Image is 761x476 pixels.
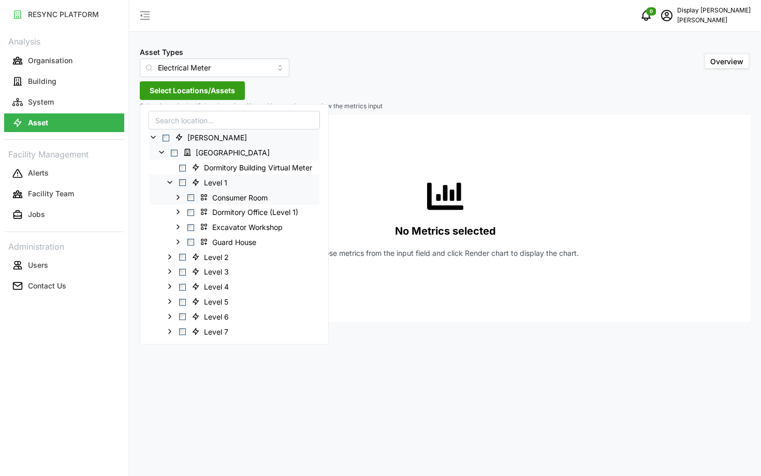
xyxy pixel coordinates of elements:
span: Level 5 [187,295,236,308]
p: No Metrics selected [395,223,496,240]
span: Guard House [212,237,256,248]
button: schedule [656,5,677,26]
button: Users [4,256,124,275]
span: Dormitory Building Virtual Meter [187,161,319,174]
button: Building [4,72,124,91]
p: Alerts [28,168,49,178]
button: Organisation [4,51,124,70]
span: Select Level 5 [179,298,186,305]
button: System [4,93,124,111]
button: RESYNC PLATFORM [4,5,124,24]
p: Users [28,260,48,270]
p: System [28,97,54,107]
span: Level 6 [187,310,236,323]
button: Select Locations/Assets [140,81,245,100]
p: RESYNC PLATFORM [28,9,99,20]
span: Select Locations/Assets [150,82,235,99]
span: Consumer Room [212,192,268,203]
span: Level 1 [204,178,227,188]
span: Overview [710,57,743,66]
a: Organisation [4,50,124,71]
label: Asset Types [140,47,183,58]
span: Select Guard House [187,239,194,246]
span: Level 7 [204,326,228,337]
span: Level 4 [204,282,229,292]
span: Level 2 [204,252,229,262]
a: RESYNC PLATFORM [4,4,124,25]
p: Building [28,76,56,86]
p: Facility Management [4,146,124,161]
span: Select Dormitory Building Virtual Meter [179,164,186,171]
span: Level 4 [187,280,236,293]
button: Facility Team [4,185,124,204]
span: Level 3 [204,267,229,277]
span: Select Level 3 [179,269,186,276]
a: System [4,92,124,112]
button: Contact Us [4,277,124,295]
span: Excavator Workshop [212,222,283,233]
span: Select Chuan Lim [163,135,169,141]
span: Excavator Workshop [196,221,290,233]
p: Administration [4,238,124,253]
p: Jobs [28,209,45,220]
button: Jobs [4,206,124,224]
span: 0 [650,8,653,15]
p: Asset [28,118,48,128]
span: Select Level 6 [179,313,186,320]
span: Chuan Lim [171,131,254,143]
a: Building [4,71,124,92]
span: [GEOGRAPHIC_DATA] [196,148,270,158]
p: Organisation [28,55,72,66]
button: notifications [636,5,656,26]
span: Level 5 [204,297,228,307]
a: Asset [4,112,124,133]
span: Select Level 1 [179,179,186,186]
p: [PERSON_NAME] [677,16,751,25]
p: Select items in the 'Select Locations/Assets' button above to view the metrics input [140,102,751,111]
button: Asset [4,113,124,132]
input: Search location... [149,111,320,129]
span: Level 3 [187,265,236,278]
div: Select Locations/Assets [140,104,329,344]
span: Select Level 2 [179,254,186,261]
a: Contact Us [4,276,124,296]
span: Select Consumer Room [187,194,194,201]
a: Users [4,255,124,276]
a: Alerts [4,163,124,184]
span: Level 7 [187,325,236,337]
a: Jobs [4,205,124,225]
span: Level 2 [187,250,236,263]
span: Select Excavator Workshop [187,224,194,230]
span: Dormitory Building Virtual Meter [204,163,312,173]
span: Level 6 [204,312,229,322]
span: Guard House [196,236,264,248]
p: Display [PERSON_NAME] [677,6,751,16]
p: Analysis [4,33,124,48]
span: Dormitory Office (Level 1) [212,207,298,218]
span: Consumer Room [196,191,275,203]
span: Select Level 4 [179,284,186,291]
p: Facility Team [28,189,74,199]
button: Alerts [4,164,124,183]
p: Contact Us [28,281,66,291]
a: Facility Team [4,184,124,205]
p: Choose metrics from the input field and click Render chart to display the chart. [312,248,579,258]
span: Select Level 7 [179,328,186,335]
span: Dormitory Building [179,146,277,158]
span: Select Dormitory Office (Level 1) [187,209,194,216]
span: Select Dormitory Building [171,150,178,156]
span: Level 1 [187,176,235,189]
span: [PERSON_NAME] [187,133,247,143]
span: Dormitory Office (Level 1) [196,206,305,218]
